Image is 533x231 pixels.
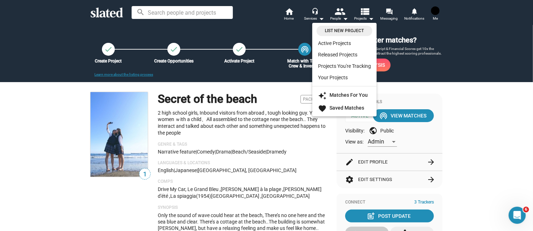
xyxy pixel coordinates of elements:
[318,91,327,100] mat-icon: auto_awesome
[329,105,364,111] strong: Saved Matches
[318,104,327,113] mat-icon: favorite
[317,26,372,36] a: List New Project
[312,37,377,49] a: Active Projects
[312,49,377,60] a: Released Projects
[321,27,368,35] span: List New Project
[312,60,377,72] a: Projects You're Tracking
[329,92,368,98] strong: Matches For You
[312,72,377,83] a: Your Projects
